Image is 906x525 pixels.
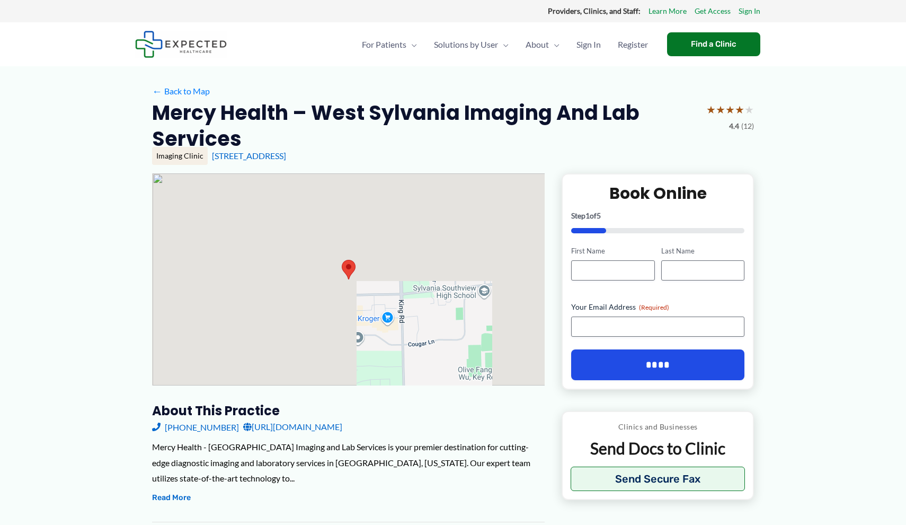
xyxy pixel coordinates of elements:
[618,26,648,63] span: Register
[597,211,601,220] span: 5
[649,4,687,18] a: Learn More
[353,26,656,63] nav: Primary Site Navigation
[609,26,656,63] a: Register
[135,31,227,58] img: Expected Healthcare Logo - side, dark font, small
[744,100,754,119] span: ★
[152,86,162,96] span: ←
[585,211,590,220] span: 1
[243,419,342,435] a: [URL][DOMAIN_NAME]
[571,438,745,459] p: Send Docs to Clinic
[695,4,731,18] a: Get Access
[639,303,669,311] span: (Required)
[667,32,760,56] a: Find a Clinic
[434,26,498,63] span: Solutions by User
[729,119,739,133] span: 4.4
[152,402,545,419] h3: About this practice
[353,26,425,63] a: For PatientsMenu Toggle
[741,119,754,133] span: (12)
[152,419,239,435] a: [PHONE_NUMBER]
[152,439,545,486] div: Mercy Health - [GEOGRAPHIC_DATA] Imaging and Lab Services is your premier destination for cutting...
[526,26,549,63] span: About
[706,100,716,119] span: ★
[725,100,735,119] span: ★
[716,100,725,119] span: ★
[571,212,744,220] p: Step of
[152,492,191,504] button: Read More
[498,26,509,63] span: Menu Toggle
[568,26,609,63] a: Sign In
[571,302,744,312] label: Your Email Address
[739,4,760,18] a: Sign In
[212,151,286,161] a: [STREET_ADDRESS]
[517,26,568,63] a: AboutMenu Toggle
[549,26,559,63] span: Menu Toggle
[661,246,744,256] label: Last Name
[152,147,208,165] div: Imaging Clinic
[152,100,698,152] h2: Mercy Health – West Sylvania Imaging and Lab Services
[406,26,417,63] span: Menu Toggle
[362,26,406,63] span: For Patients
[152,83,210,99] a: ←Back to Map
[571,246,654,256] label: First Name
[571,467,745,491] button: Send Secure Fax
[571,183,744,204] h2: Book Online
[576,26,601,63] span: Sign In
[548,6,641,15] strong: Providers, Clinics, and Staff:
[425,26,517,63] a: Solutions by UserMenu Toggle
[735,100,744,119] span: ★
[571,420,745,434] p: Clinics and Businesses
